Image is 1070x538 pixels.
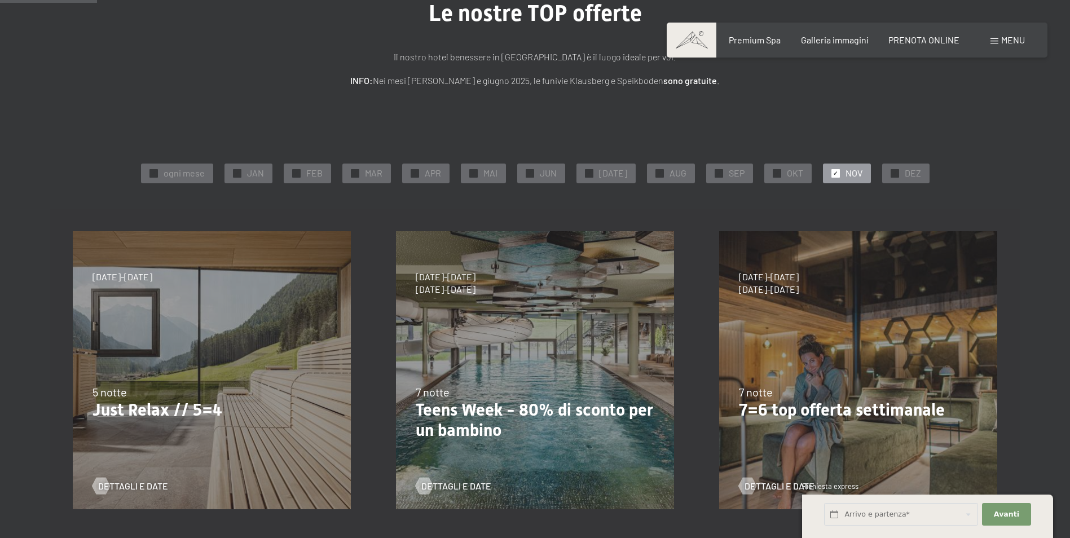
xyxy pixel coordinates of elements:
span: [DATE]-[DATE] [739,271,799,283]
span: ✓ [353,169,357,177]
span: JAN [247,167,264,179]
span: 7 notte [416,385,450,399]
p: 7=6 top offerta settimanale [739,400,977,420]
a: PRENOTA ONLINE [888,34,959,45]
span: Richiesta express [802,482,858,491]
span: MAI [483,167,497,179]
p: Il nostro hotel benessere in [GEOGRAPHIC_DATA] è il luogo ideale per voi. [253,50,817,64]
a: Premium Spa [729,34,781,45]
strong: sono gratuite [663,75,717,86]
p: Nei mesi [PERSON_NAME] e giugno 2025, le funivie Klausberg e Speikboden . [253,73,817,88]
span: ✓ [716,169,721,177]
span: ✓ [657,169,662,177]
strong: INFO: [350,75,373,86]
span: NOV [846,167,862,179]
a: Galleria immagini [801,34,869,45]
span: DEZ [905,167,921,179]
span: ✓ [294,169,298,177]
a: Dettagli e Date [93,480,168,492]
span: OKT [787,167,803,179]
span: JUN [540,167,557,179]
span: Dettagli e Date [98,480,168,492]
span: AUG [670,167,686,179]
span: ✓ [587,169,591,177]
span: Avanti [994,509,1019,519]
button: Avanti [982,503,1031,526]
span: [DATE]-[DATE] [416,283,475,296]
span: FEB [306,167,323,179]
span: SEP [729,167,745,179]
span: 5 notte [93,385,127,399]
p: Just Relax // 5=4 [93,400,331,420]
span: Menu [1001,34,1025,45]
span: MAR [365,167,382,179]
span: Dettagli e Date [421,480,491,492]
a: Dettagli e Date [739,480,814,492]
span: [DATE]-[DATE] [416,271,475,283]
span: ✓ [235,169,239,177]
span: [DATE] [599,167,627,179]
span: ✓ [774,169,779,177]
p: Teens Week - 80% di sconto per un bambino [416,400,654,440]
span: ogni mese [164,167,205,179]
span: ✓ [471,169,475,177]
span: ✓ [412,169,417,177]
span: Dettagli e Date [745,480,814,492]
span: APR [425,167,441,179]
span: ✓ [527,169,532,177]
span: ✓ [833,169,838,177]
a: Dettagli e Date [416,480,491,492]
span: [DATE]-[DATE] [739,283,799,296]
span: ✓ [892,169,897,177]
span: ✓ [151,169,156,177]
span: 7 notte [739,385,773,399]
span: [DATE]-[DATE] [93,271,152,283]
